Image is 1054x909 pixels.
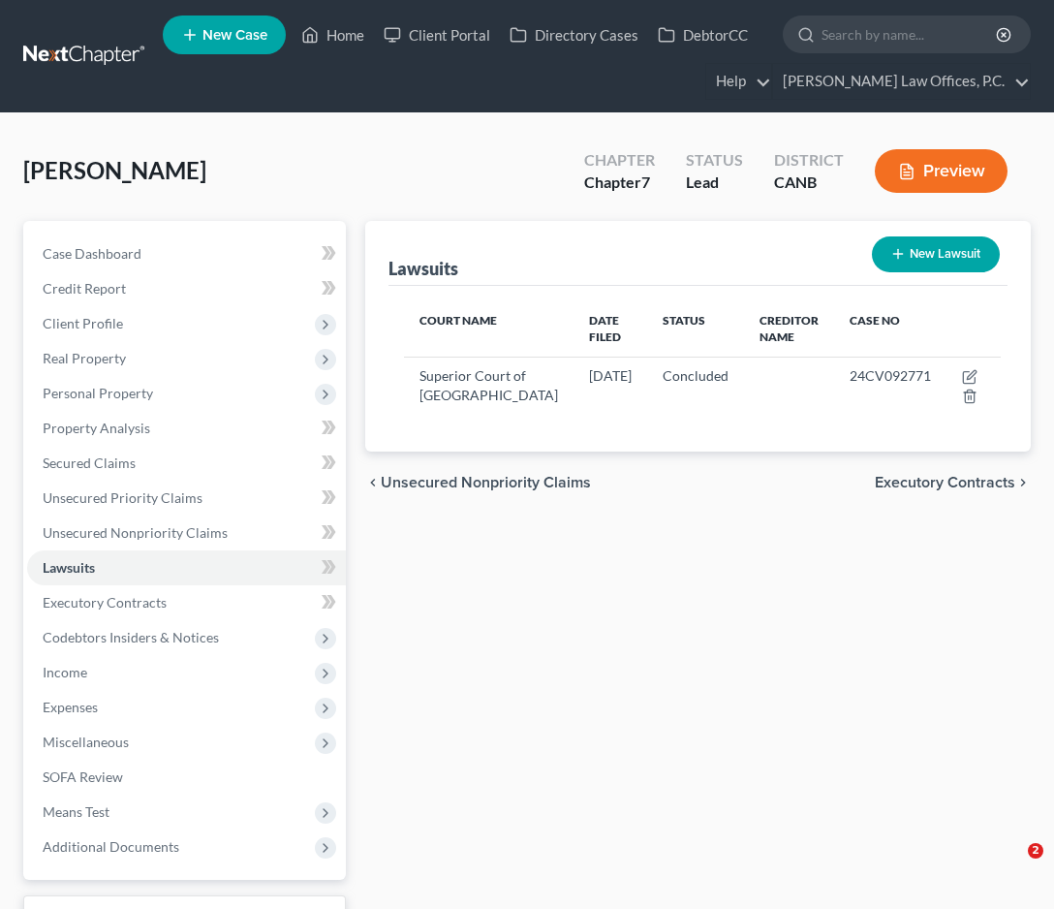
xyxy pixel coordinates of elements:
[43,315,123,331] span: Client Profile
[27,516,346,550] a: Unsecured Nonpriority Claims
[202,28,267,43] span: New Case
[872,236,1000,272] button: New Lawsuit
[43,629,219,645] span: Codebtors Insiders & Notices
[686,149,743,172] div: Status
[500,17,648,52] a: Directory Cases
[663,367,728,384] span: Concluded
[27,236,346,271] a: Case Dashboard
[43,454,136,471] span: Secured Claims
[1028,843,1043,859] span: 2
[821,16,999,52] input: Search by name...
[43,350,126,366] span: Real Property
[589,367,632,384] span: [DATE]
[774,172,844,194] div: CANB
[43,524,228,541] span: Unsecured Nonpriority Claims
[686,172,743,194] div: Lead
[648,17,758,52] a: DebtorCC
[43,803,109,820] span: Means Test
[43,838,179,855] span: Additional Documents
[875,475,1015,490] span: Executory Contracts
[27,550,346,585] a: Lawsuits
[43,280,126,297] span: Credit Report
[23,156,206,184] span: [PERSON_NAME]
[589,313,621,344] span: Date Filed
[875,149,1007,193] button: Preview
[27,481,346,516] a: Unsecured Priority Claims
[292,17,374,52] a: Home
[388,257,458,280] div: Lawsuits
[43,699,98,715] span: Expenses
[365,475,381,490] i: chevron_left
[27,760,346,795] a: SOFA Review
[43,594,167,611] span: Executory Contracts
[419,313,497,328] span: Court Name
[663,313,705,328] span: Status
[850,313,900,328] span: Case No
[641,172,650,191] span: 7
[584,149,655,172] div: Chapter
[43,734,129,750] span: Miscellaneous
[1015,475,1031,490] i: chevron_right
[381,475,591,490] span: Unsecured Nonpriority Claims
[43,664,87,680] span: Income
[43,385,153,401] span: Personal Property
[43,559,95,576] span: Lawsuits
[27,271,346,306] a: Credit Report
[988,843,1035,890] iframe: Intercom live chat
[850,367,931,384] span: 24CV092771
[43,489,202,506] span: Unsecured Priority Claims
[374,17,500,52] a: Client Portal
[773,64,1030,99] a: [PERSON_NAME] Law Offices, P.C.
[365,475,591,490] button: chevron_left Unsecured Nonpriority Claims
[774,149,844,172] div: District
[27,585,346,620] a: Executory Contracts
[43,245,141,262] span: Case Dashboard
[419,367,558,403] span: Superior Court of [GEOGRAPHIC_DATA]
[27,411,346,446] a: Property Analysis
[27,446,346,481] a: Secured Claims
[759,313,819,344] span: Creditor Name
[43,420,150,436] span: Property Analysis
[584,172,655,194] div: Chapter
[43,768,123,785] span: SOFA Review
[875,475,1031,490] button: Executory Contracts chevron_right
[706,64,771,99] a: Help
